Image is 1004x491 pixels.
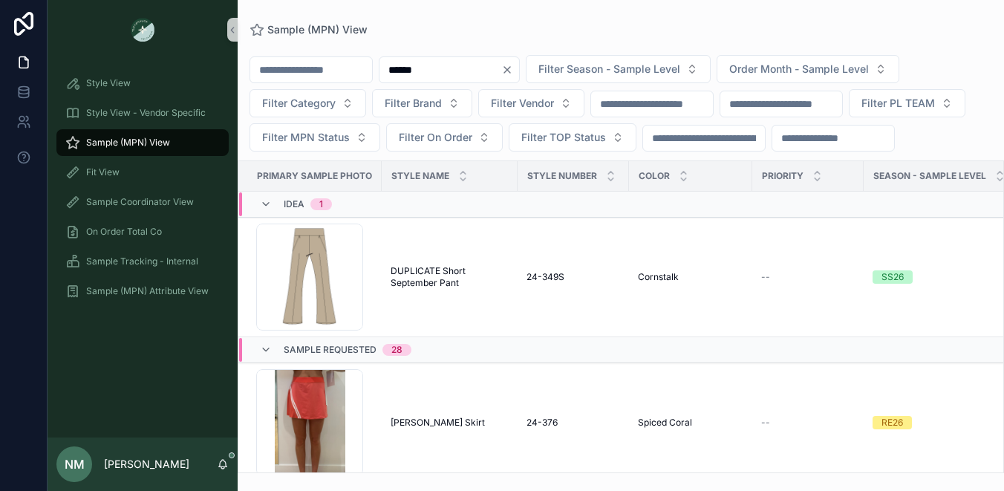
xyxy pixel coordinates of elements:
div: 28 [391,344,402,356]
span: Filter TOP Status [521,130,606,145]
a: Cornstalk [638,271,743,283]
a: Sample Coordinator View [56,189,229,215]
div: RE26 [881,416,903,429]
a: Style View [56,70,229,97]
span: 24-376 [527,417,558,429]
span: 24-349S [527,271,564,283]
a: Sample (MPN) Attribute View [56,278,229,305]
a: Fit View [56,159,229,186]
span: Season - Sample Level [873,170,986,182]
span: Style Number [527,170,597,182]
button: Select Button [849,89,965,117]
button: Select Button [372,89,472,117]
a: 24-376 [527,417,620,429]
a: Sample Tracking - Internal [56,248,229,275]
button: Clear [501,64,519,76]
span: Sample (MPN) View [267,22,368,37]
button: Select Button [509,123,636,152]
span: Color [639,170,670,182]
p: [PERSON_NAME] [104,457,189,472]
span: PRIORITY [762,170,803,182]
span: Idea [284,198,304,210]
span: Order Month - Sample Level [729,62,869,77]
a: -- [761,417,855,429]
a: Sample (MPN) View [250,22,368,37]
span: Sample (MPN) View [86,137,170,149]
button: Select Button [250,89,366,117]
span: Sample (MPN) Attribute View [86,285,209,297]
a: Style View - Vendor Specific [56,100,229,126]
span: Filter Brand [385,96,442,111]
button: Select Button [717,55,899,83]
span: Cornstalk [638,271,679,283]
span: NM [65,455,85,473]
span: Filter On Order [399,130,472,145]
span: Style View - Vendor Specific [86,107,206,119]
a: [PERSON_NAME] Skirt [391,417,509,429]
div: 1 [319,198,323,210]
button: Select Button [250,123,380,152]
span: Sample Coordinator View [86,196,194,208]
span: Sample Tracking - Internal [86,256,198,267]
span: Style View [86,77,131,89]
span: Filter PL TEAM [861,96,935,111]
div: scrollable content [48,59,238,324]
button: Select Button [386,123,503,152]
button: Select Button [526,55,711,83]
a: -- [761,271,855,283]
span: Style Name [391,170,449,182]
span: [PERSON_NAME] Skirt [391,417,485,429]
div: SS26 [881,270,904,284]
span: PRIMARY SAMPLE PHOTO [257,170,372,182]
a: On Order Total Co [56,218,229,245]
span: -- [761,271,770,283]
a: 24-349S [527,271,620,283]
span: Filter Season - Sample Level [538,62,680,77]
a: Spiced Coral [638,417,743,429]
a: DUPLICATE Short September Pant [391,265,509,289]
button: Select Button [478,89,584,117]
img: App logo [131,18,154,42]
span: On Order Total Co [86,226,162,238]
span: Filter MPN Status [262,130,350,145]
span: -- [761,417,770,429]
span: Fit View [86,166,120,178]
span: Spiced Coral [638,417,692,429]
span: Sample Requested [284,344,376,356]
span: Filter Vendor [491,96,554,111]
a: Sample (MPN) View [56,129,229,156]
span: Filter Category [262,96,336,111]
